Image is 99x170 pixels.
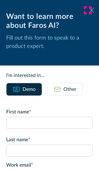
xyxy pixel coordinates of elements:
label: First name [6,108,93,116]
div: Other [63,86,76,93]
label: Last name [6,136,93,143]
p: Fill out this form to speak to a product expert. [6,34,93,51]
div: Demo [23,86,36,93]
label: Work email [6,161,93,169]
div: I'm interested in... [6,72,93,79]
div: Want to learn more about Faros AI? [6,12,93,30]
